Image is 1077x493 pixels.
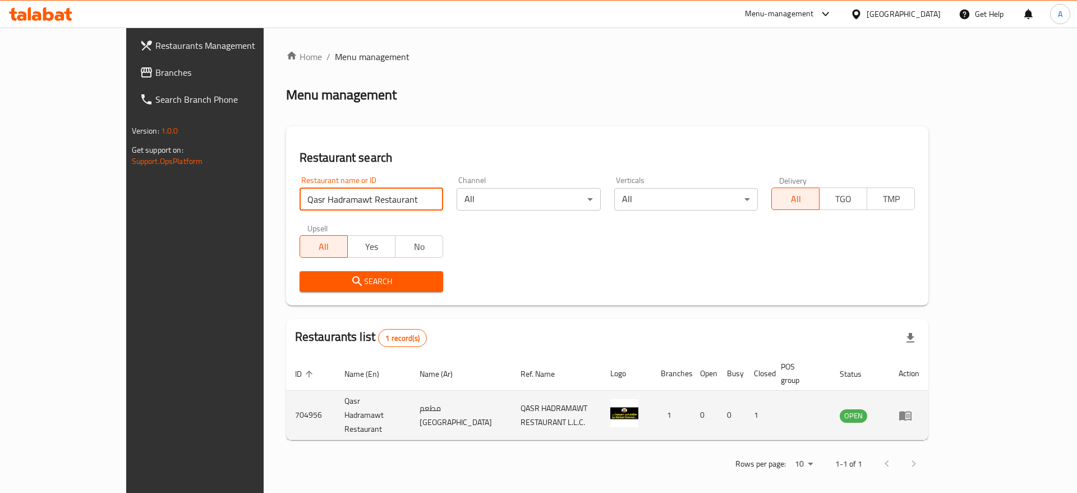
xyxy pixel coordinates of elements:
[132,143,183,157] span: Get support on:
[1058,8,1062,20] span: A
[521,367,569,381] span: Ref. Name
[652,391,691,440] td: 1
[352,239,391,255] span: Yes
[840,367,876,381] span: Status
[309,275,434,289] span: Search
[347,235,395,258] button: Yes
[286,391,335,440] td: 704956
[300,188,443,211] input: Search for restaurant name or ID..
[790,456,817,473] div: Rows per page:
[379,333,426,344] span: 1 record(s)
[300,149,915,166] h2: Restaurant search
[614,188,758,211] div: All
[286,357,929,440] table: enhanced table
[899,409,919,422] div: Menu
[286,86,397,104] h2: Menu management
[335,391,411,440] td: Qasr Hadramawt Restaurant
[745,391,772,440] td: 1
[718,391,745,440] td: 0
[395,235,443,258] button: No
[897,325,924,352] div: Export file
[326,50,330,63] li: /
[771,188,820,210] button: All
[781,360,818,387] span: POS group
[286,50,929,63] nav: breadcrumb
[300,235,348,258] button: All
[691,391,718,440] td: 0
[652,357,691,391] th: Branches
[132,124,159,138] span: Version:
[457,188,600,211] div: All
[420,367,467,381] span: Name (Ar)
[295,367,316,381] span: ID
[131,86,306,113] a: Search Branch Phone
[735,457,786,471] p: Rows per page:
[512,391,601,440] td: QASR HADRAMAWT RESTAURANT L.L.C.
[155,39,297,52] span: Restaurants Management
[307,224,328,232] label: Upsell
[872,191,910,207] span: TMP
[867,188,915,210] button: TMP
[131,32,306,59] a: Restaurants Management
[779,176,807,184] label: Delivery
[824,191,863,207] span: TGO
[691,357,718,391] th: Open
[718,357,745,391] th: Busy
[745,7,814,21] div: Menu-management
[890,357,928,391] th: Action
[155,66,297,79] span: Branches
[295,328,427,347] h2: Restaurants list
[867,8,941,20] div: [GEOGRAPHIC_DATA]
[344,367,394,381] span: Name (En)
[300,271,443,292] button: Search
[378,329,427,347] div: Total records count
[840,409,867,423] div: OPEN
[610,399,638,427] img: Qasr Hadramawt Restaurant
[411,391,511,440] td: مطعم [GEOGRAPHIC_DATA]
[400,239,439,255] span: No
[840,409,867,422] span: OPEN
[776,191,815,207] span: All
[601,357,652,391] th: Logo
[132,154,203,168] a: Support.OpsPlatform
[131,59,306,86] a: Branches
[155,93,297,106] span: Search Branch Phone
[835,457,862,471] p: 1-1 of 1
[745,357,772,391] th: Closed
[161,124,178,138] span: 1.0.0
[335,50,409,63] span: Menu management
[305,239,343,255] span: All
[819,188,867,210] button: TGO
